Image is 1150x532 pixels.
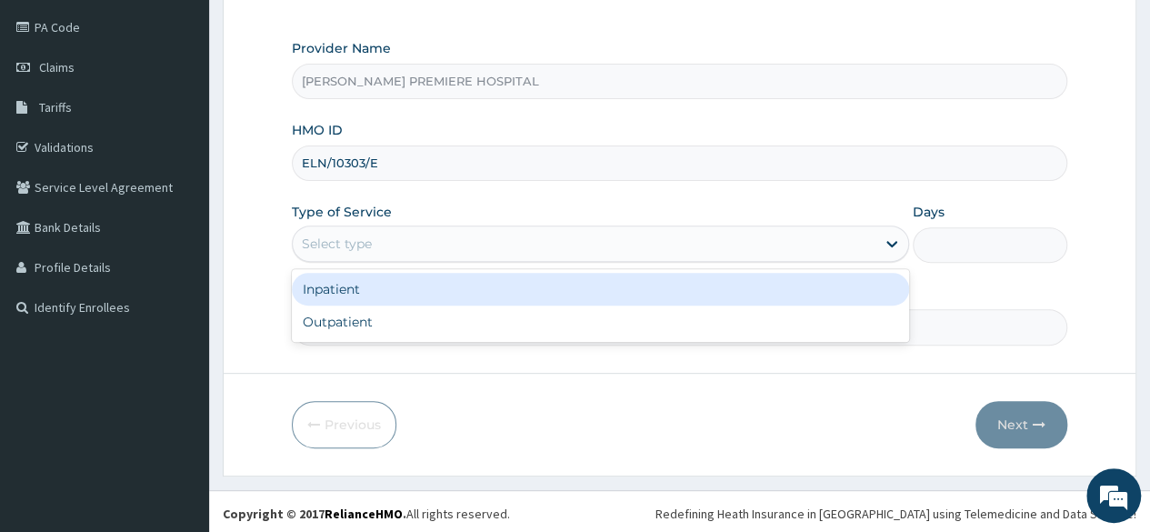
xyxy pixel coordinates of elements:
[325,506,403,522] a: RelianceHMO
[655,505,1136,523] div: Redefining Heath Insurance in [GEOGRAPHIC_DATA] using Telemedicine and Data Science!
[292,401,396,448] button: Previous
[913,203,945,221] label: Days
[298,9,342,53] div: Minimize live chat window
[292,39,391,57] label: Provider Name
[975,401,1067,448] button: Next
[292,273,909,306] div: Inpatient
[105,154,251,337] span: We're online!
[39,99,72,115] span: Tariffs
[39,59,75,75] span: Claims
[34,91,74,136] img: d_794563401_company_1708531726252_794563401
[292,146,1067,181] input: Enter HMO ID
[9,346,346,409] textarea: Type your message and hit 'Enter'
[223,506,406,522] strong: Copyright © 2017 .
[292,306,909,338] div: Outpatient
[292,121,343,139] label: HMO ID
[292,203,392,221] label: Type of Service
[95,102,305,125] div: Chat with us now
[302,235,372,253] div: Select type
